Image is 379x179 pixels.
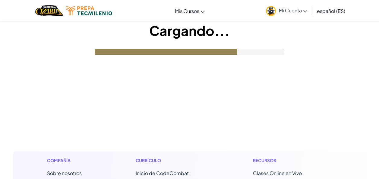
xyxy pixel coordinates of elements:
[35,5,63,17] img: Home
[35,5,63,17] a: Ozaria by CodeCombat logo
[253,157,332,164] h1: Recursos
[175,8,199,14] span: Mis Cursos
[136,170,189,176] span: Inicio de CodeCombat
[253,170,302,176] a: Clases Online en Vivo
[314,3,348,19] a: español (ES)
[136,157,215,164] h1: Currículo
[317,8,345,14] span: español (ES)
[66,6,112,15] img: Tecmilenio logo
[266,6,276,16] img: avatar
[47,170,82,176] a: Sobre nosotros
[172,3,208,19] a: Mis Cursos
[279,7,307,14] span: Mi Cuenta
[47,157,97,164] h1: Compañía
[263,1,310,20] a: Mi Cuenta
